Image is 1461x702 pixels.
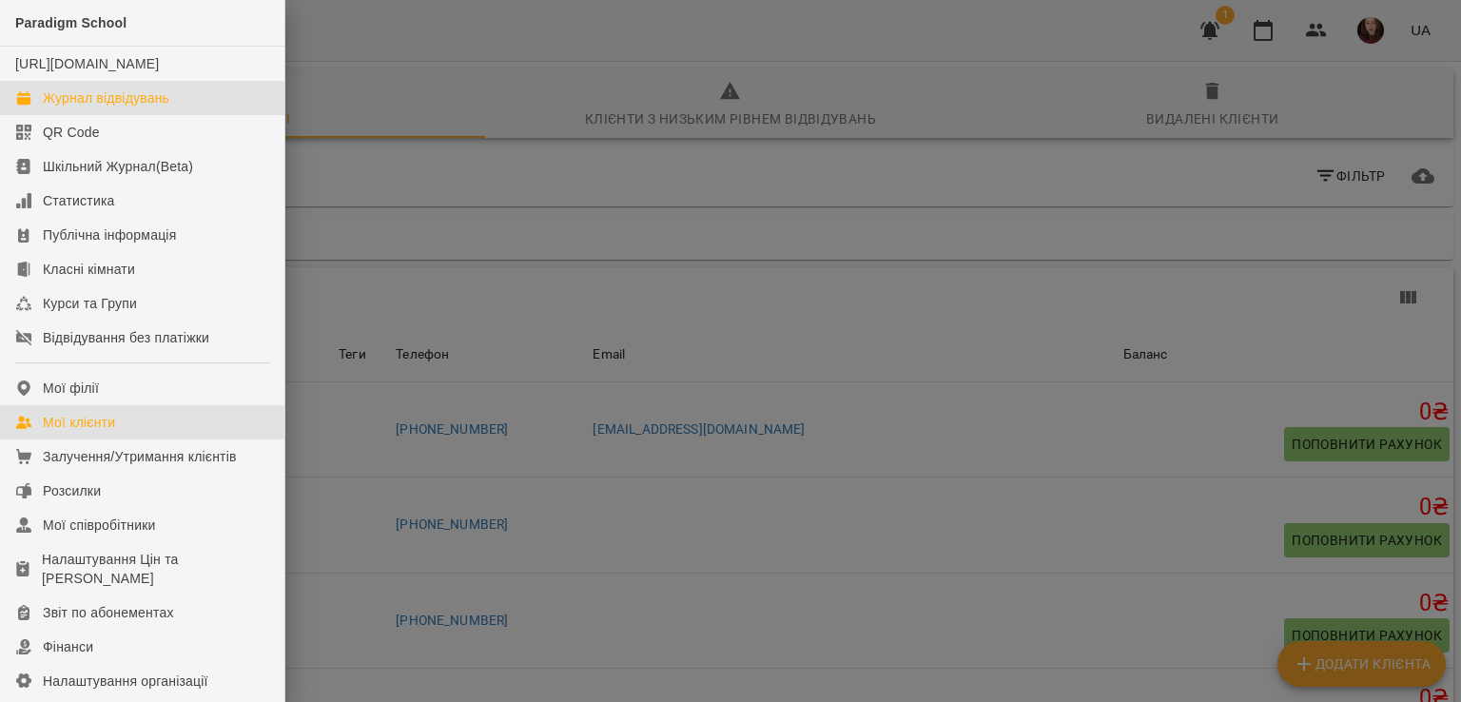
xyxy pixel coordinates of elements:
[43,260,135,279] div: Класні кімнати
[42,550,269,588] div: Налаштування Цін та [PERSON_NAME]
[43,157,193,176] div: Шкільний Журнал(Beta)
[43,328,209,347] div: Відвідування без платіжки
[43,123,100,142] div: QR Code
[15,15,127,30] span: Paradigm School
[15,56,159,71] a: [URL][DOMAIN_NAME]
[43,191,115,210] div: Статистика
[43,603,174,622] div: Звіт по абонементах
[43,294,137,313] div: Курси та Групи
[43,413,115,432] div: Мої клієнти
[43,447,237,466] div: Залучення/Утримання клієнтів
[43,481,101,500] div: Розсилки
[43,672,208,691] div: Налаштування організації
[43,88,169,107] div: Журнал відвідувань
[43,637,93,656] div: Фінанси
[43,516,156,535] div: Мої співробітники
[43,379,99,398] div: Мої філії
[43,225,176,244] div: Публічна інформація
